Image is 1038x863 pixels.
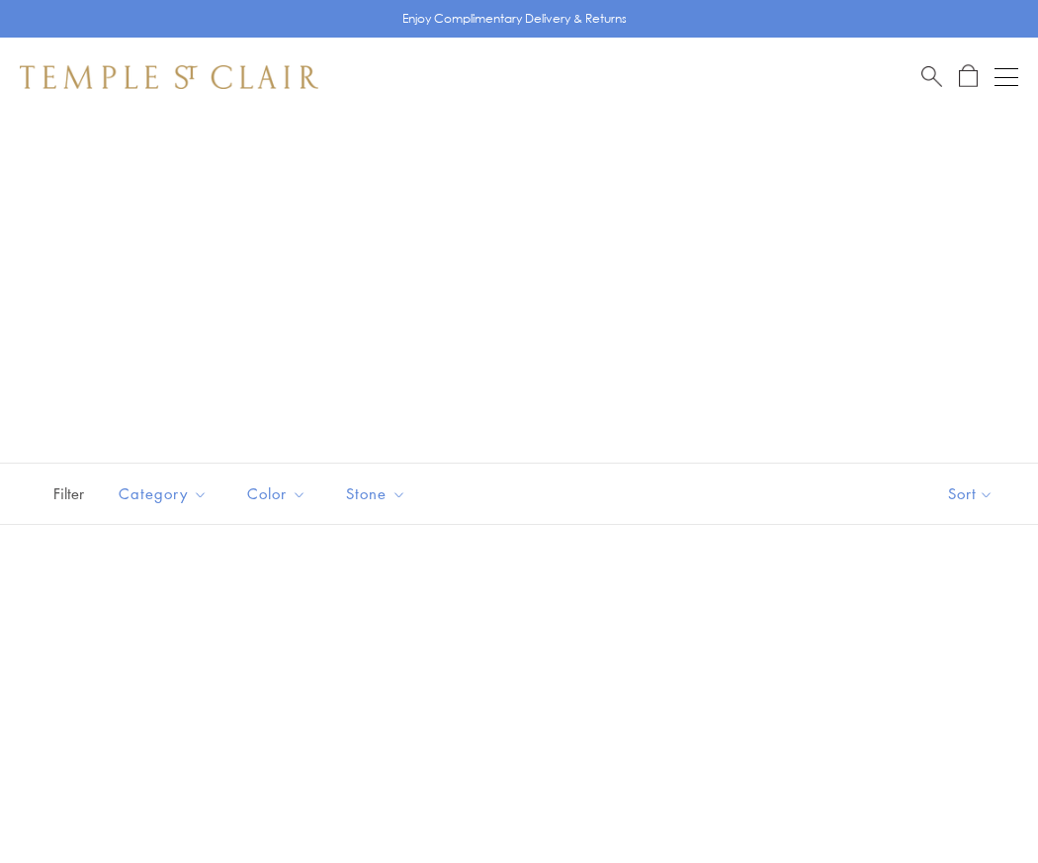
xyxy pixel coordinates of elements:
a: Open Shopping Bag [959,64,978,89]
button: Open navigation [995,65,1018,89]
button: Color [232,472,321,516]
span: Stone [336,481,421,506]
a: Search [921,64,942,89]
button: Stone [331,472,421,516]
span: Category [109,481,222,506]
button: Category [104,472,222,516]
img: Temple St. Clair [20,65,318,89]
p: Enjoy Complimentary Delivery & Returns [402,9,627,29]
button: Show sort by [904,464,1038,524]
span: Color [237,481,321,506]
